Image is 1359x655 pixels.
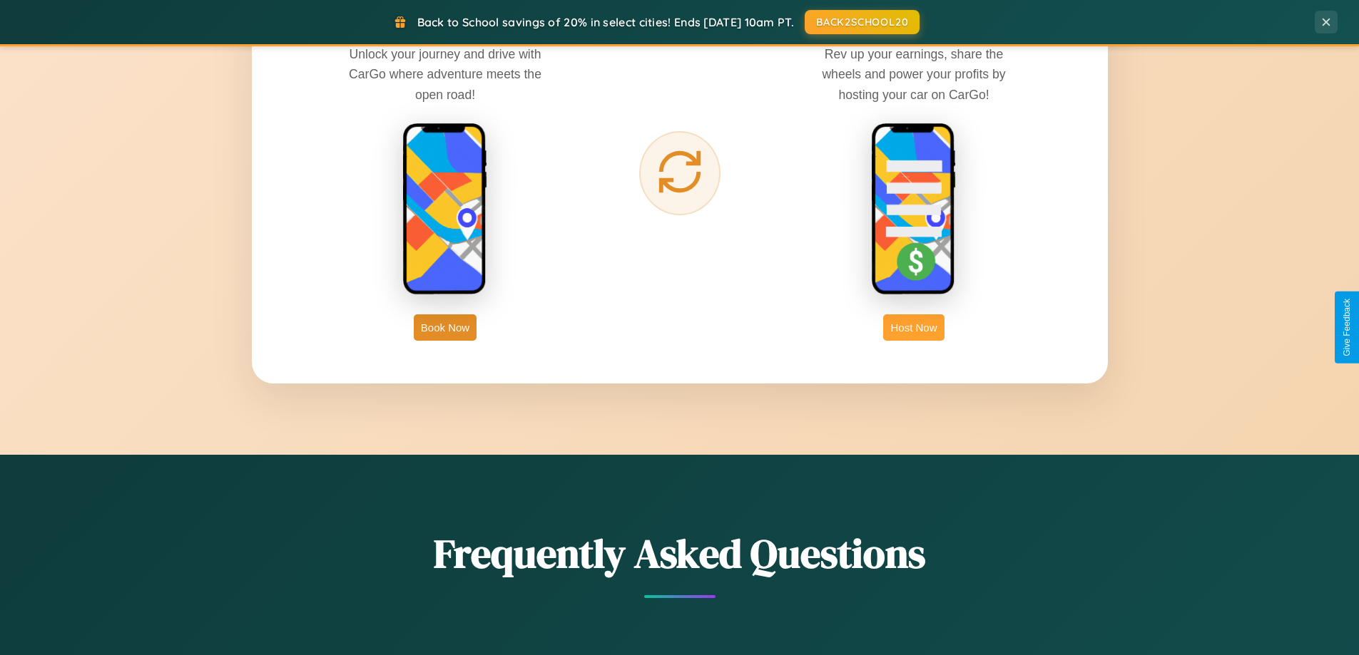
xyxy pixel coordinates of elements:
button: Host Now [883,314,944,341]
div: Give Feedback [1342,299,1352,356]
img: rent phone [402,123,488,296]
span: Back to School savings of 20% in select cities! Ends [DATE] 10am PT. [417,15,794,29]
p: Rev up your earnings, share the wheels and power your profits by hosting your car on CarGo! [807,44,1021,104]
button: Book Now [414,314,477,341]
img: host phone [871,123,957,296]
h2: Frequently Asked Questions [252,526,1108,581]
p: Unlock your journey and drive with CarGo where adventure meets the open road! [338,44,552,104]
button: BACK2SCHOOL20 [805,10,920,34]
